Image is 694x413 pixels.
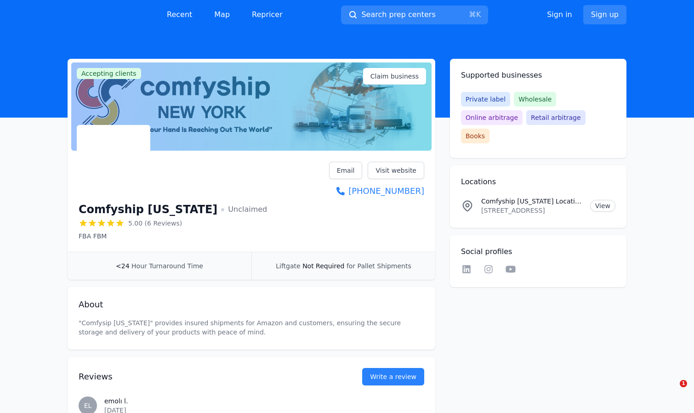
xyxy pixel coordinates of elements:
span: for Pallet Shipments [347,262,411,270]
a: Visit website [368,162,424,179]
p: [STREET_ADDRESS] [481,206,583,215]
a: View [590,200,615,212]
span: Wholesale [514,92,556,107]
span: Not Required [302,262,344,270]
p: "Comfysip [US_STATE]" provides insured shipments for Amazon and customers, ensuring the secure st... [79,318,424,337]
a: Map [207,6,237,24]
a: Write a review [362,368,424,385]
h2: About [79,298,424,311]
img: PrepCenter [68,8,141,21]
a: Recent [159,6,199,24]
a: Sign in [547,9,572,20]
span: Books [461,129,489,143]
span: Liftgate [276,262,300,270]
h2: Reviews [79,370,333,383]
span: EL [84,402,92,409]
span: 1 [680,380,687,387]
a: [PHONE_NUMBER] [329,185,424,198]
h1: Comfyship [US_STATE] [79,202,217,217]
img: Comfyship New York [79,127,148,197]
a: Claim business [363,68,426,85]
kbd: ⌘ [469,10,476,19]
h2: Locations [461,176,615,187]
p: Comfyship [US_STATE] Location [481,197,583,206]
span: Online arbitrage [461,110,523,125]
span: Claim [370,72,419,81]
a: Repricer [245,6,290,24]
span: 5.00 (6 Reviews) [128,219,182,228]
button: Search prep centers⌘K [341,6,488,24]
span: <24 [116,262,130,270]
span: Search prep centers [361,9,435,20]
h2: Supported businesses [461,70,615,81]
a: Email [329,162,363,179]
h2: Social profiles [461,246,615,257]
span: business [391,72,419,81]
span: Retail arbitrage [526,110,585,125]
span: Hour Turnaround Time [131,262,203,270]
p: FBA FBM [79,232,267,241]
span: Accepting clients [77,68,141,79]
span: Unclaimed [221,204,267,215]
kbd: K [476,10,481,19]
iframe: Intercom live chat [661,380,683,402]
h3: emolı l. [104,396,424,406]
span: Private label [461,92,510,107]
a: Sign up [583,5,626,24]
